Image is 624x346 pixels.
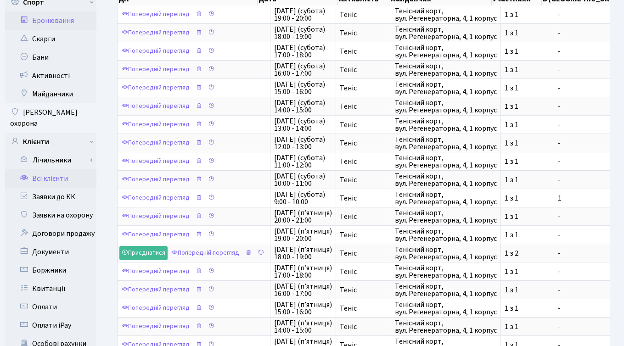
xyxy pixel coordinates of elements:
[274,264,332,279] span: [DATE] (п’ятниця) 17:00 - 18:00
[340,268,387,275] span: Теніс
[340,286,387,294] span: Теніс
[340,158,387,165] span: Теніс
[340,195,387,202] span: Теніс
[169,246,242,260] a: Попередній перегляд
[119,209,192,223] a: Попередній перегляд
[395,44,497,59] span: Тенісний корт, вул. Регенераторна, 4, 1 корпус
[505,231,550,239] span: 1 з 1
[505,250,550,257] span: 1 з 2
[274,62,332,77] span: [DATE] (субота) 16:00 - 17:00
[5,169,96,188] a: Всі клієнти
[395,62,497,77] span: Тенісний корт, вул. Регенераторна, 4, 1 корпус
[340,11,387,18] span: Теніс
[5,298,96,316] a: Оплати
[119,154,192,168] a: Попередній перегляд
[340,250,387,257] span: Теніс
[505,195,550,202] span: 1 з 1
[119,283,192,297] a: Попередній перегляд
[274,99,332,114] span: [DATE] (субота) 14:00 - 15:00
[274,136,332,151] span: [DATE] (субота) 12:00 - 13:00
[119,26,192,40] a: Попередній перегляд
[5,67,96,85] a: Активності
[340,140,387,147] span: Теніс
[395,99,497,114] span: Тенісний корт, вул. Регенераторна, 4, 1 корпус
[340,66,387,73] span: Теніс
[340,323,387,330] span: Теніс
[505,103,550,110] span: 1 з 1
[395,136,497,151] span: Тенісний корт, вул. Регенераторна, 4, 1 корпус
[505,158,550,165] span: 1 з 1
[119,173,192,187] a: Попередній перегляд
[5,261,96,279] a: Боржники
[119,7,192,22] a: Попередній перегляд
[505,121,550,128] span: 1 з 1
[395,7,497,22] span: Тенісний корт, вул. Регенераторна, 4, 1 корпус
[505,286,550,294] span: 1 з 1
[5,243,96,261] a: Документи
[274,44,332,59] span: [DATE] (субота) 17:00 - 18:00
[274,319,332,334] span: [DATE] (п’ятниця) 14:00 - 15:00
[340,103,387,110] span: Теніс
[340,305,387,312] span: Теніс
[119,81,192,95] a: Попередній перегляд
[274,173,332,187] span: [DATE] (субота) 10:00 - 11:00
[274,246,332,261] span: [DATE] (п’ятниця) 18:00 - 19:00
[395,117,497,132] span: Тенісний корт, вул. Регенераторна, 4, 1 корпус
[395,301,497,316] span: Тенісний корт, вул. Регенераторна, 4, 1 корпус
[340,121,387,128] span: Теніс
[5,279,96,298] a: Квитанції
[5,30,96,48] a: Скарги
[274,191,332,206] span: [DATE] (субота) 9:00 - 10:00
[505,84,550,92] span: 1 з 1
[5,103,96,133] a: [PERSON_NAME] охорона
[340,213,387,220] span: Теніс
[119,136,192,150] a: Попередній перегляд
[119,62,192,77] a: Попередній перегляд
[505,176,550,184] span: 1 з 1
[5,48,96,67] a: Бани
[274,228,332,242] span: [DATE] (п’ятниця) 19:00 - 20:00
[340,48,387,55] span: Теніс
[119,99,192,113] a: Попередній перегляд
[5,188,96,206] a: Заявки до КК
[395,319,497,334] span: Тенісний корт, вул. Регенераторна, 4, 1 корпус
[505,140,550,147] span: 1 з 1
[505,213,550,220] span: 1 з 1
[395,191,497,206] span: Тенісний корт, вул. Регенераторна, 4, 1 корпус
[395,283,497,297] span: Тенісний корт, вул. Регенераторна, 4, 1 корпус
[5,316,96,335] a: Оплати iPay
[505,323,550,330] span: 1 з 1
[274,283,332,297] span: [DATE] (п’ятниця) 16:00 - 17:00
[5,11,96,30] a: Бронювання
[119,191,192,205] a: Попередній перегляд
[5,133,96,151] a: Клієнти
[274,81,332,95] span: [DATE] (субота) 15:00 - 16:00
[274,26,332,40] span: [DATE] (субота) 18:00 - 19:00
[5,224,96,243] a: Договори продажу
[119,319,192,334] a: Попередній перегляд
[119,117,192,132] a: Попередній перегляд
[340,84,387,92] span: Теніс
[274,209,332,224] span: [DATE] (п’ятниця) 20:00 - 21:00
[274,7,332,22] span: [DATE] (субота) 19:00 - 20:00
[505,66,550,73] span: 1 з 1
[505,305,550,312] span: 1 з 1
[11,151,96,169] a: Лічильники
[505,268,550,275] span: 1 з 1
[119,264,192,279] a: Попередній перегляд
[274,117,332,132] span: [DATE] (субота) 13:00 - 14:00
[5,206,96,224] a: Заявки на охорону
[505,29,550,37] span: 1 з 1
[119,228,192,242] a: Попередній перегляд
[119,44,192,58] a: Попередній перегляд
[340,176,387,184] span: Теніс
[505,11,550,18] span: 1 з 1
[395,246,497,261] span: Тенісний корт, вул. Регенераторна, 4, 1 корпус
[395,264,497,279] span: Тенісний корт, вул. Регенераторна, 4, 1 корпус
[505,48,550,55] span: 1 з 1
[119,301,192,315] a: Попередній перегляд
[274,301,332,316] span: [DATE] (п’ятниця) 15:00 - 16:00
[5,85,96,103] a: Майданчики
[340,231,387,239] span: Теніс
[395,228,497,242] span: Тенісний корт, вул. Регенераторна, 4, 1 корпус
